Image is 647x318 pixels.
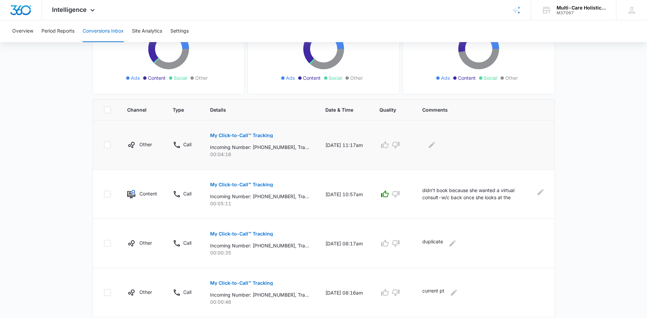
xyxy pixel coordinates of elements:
span: Comments [422,106,533,113]
button: Edit Comments [448,287,459,298]
p: Incoming Number: [PHONE_NUMBER], Tracking Number: [PHONE_NUMBER], Ring To: [PHONE_NUMBER], Caller... [210,144,309,151]
span: Other [195,74,208,81]
button: My Click-to-Call™ Tracking [210,127,273,144]
span: Ads [441,74,450,81]
span: Quality [379,106,396,113]
p: current pt [422,287,444,298]
td: [DATE] 11:17am [317,120,371,170]
span: Type [173,106,184,113]
p: Other [139,141,152,148]
span: Date & Time [325,106,353,113]
span: Social [174,74,187,81]
td: [DATE] 08:16am [317,268,371,317]
p: My Click-to-Call™ Tracking [210,281,273,285]
p: My Click-to-Call™ Tracking [210,231,273,236]
button: My Click-to-Call™ Tracking [210,226,273,242]
button: Overview [12,20,33,42]
span: Content [303,74,321,81]
span: Other [350,74,363,81]
p: Call [183,190,191,197]
button: My Click-to-Call™ Tracking [210,275,273,291]
p: 00:00:46 [210,298,309,305]
p: Other [139,288,152,296]
p: Content [139,190,157,197]
span: Channel [127,106,147,113]
button: My Click-to-Call™ Tracking [210,176,273,193]
button: Edit Comments [538,187,543,198]
p: Incoming Number: [PHONE_NUMBER], Tracking Number: [PHONE_NUMBER], Ring To: [PHONE_NUMBER], Caller... [210,242,309,249]
span: Intelligence [52,6,87,13]
p: Call [183,141,191,148]
span: Content [148,74,166,81]
p: Incoming Number: [PHONE_NUMBER], Tracking Number: [PHONE_NUMBER], Ring To: [PHONE_NUMBER], Caller... [210,291,309,298]
p: 00:00:35 [210,249,309,256]
p: Incoming Number: [PHONE_NUMBER], Tracking Number: [PHONE_NUMBER], Ring To: [PHONE_NUMBER], Caller... [210,193,309,200]
span: Social [329,74,342,81]
div: account name [557,5,606,11]
p: Call [183,288,191,296]
button: Settings [170,20,189,42]
p: didn't book because she wanted a virtual consult-w/c back once she looks at the schedule. Call ha... [422,187,533,202]
span: Details [210,106,299,113]
p: 00:05:11 [210,200,309,207]
td: [DATE] 08:17am [317,219,371,268]
p: My Click-to-Call™ Tracking [210,133,273,138]
div: account id [557,11,606,15]
button: Conversions Inbox [83,20,124,42]
button: Period Reports [41,20,74,42]
span: Ads [131,74,140,81]
p: duplicate [422,238,443,249]
td: [DATE] 10:57am [317,170,371,219]
button: Edit Comments [447,238,458,249]
p: Other [139,239,152,246]
button: Edit Comments [426,139,437,150]
p: My Click-to-Call™ Tracking [210,182,273,187]
span: Ads [286,74,295,81]
p: 00:04:16 [210,151,309,158]
span: Other [505,74,518,81]
span: Content [458,74,476,81]
span: Social [484,74,497,81]
p: Call [183,239,191,246]
button: Site Analytics [132,20,162,42]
